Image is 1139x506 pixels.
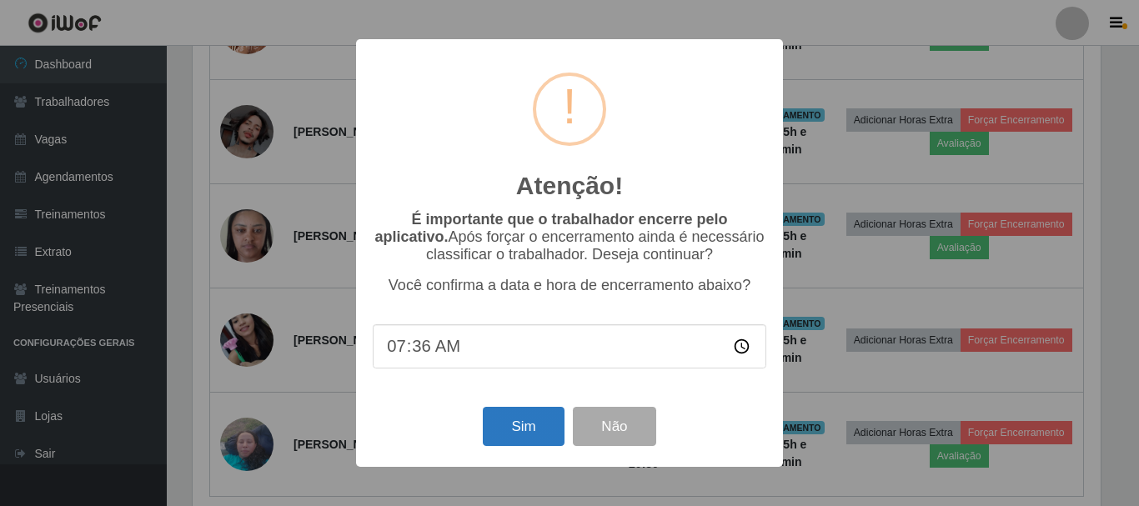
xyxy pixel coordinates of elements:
b: É importante que o trabalhador encerre pelo aplicativo. [374,211,727,245]
button: Sim [483,407,564,446]
button: Não [573,407,655,446]
p: Após forçar o encerramento ainda é necessário classificar o trabalhador. Deseja continuar? [373,211,766,263]
h2: Atenção! [516,171,623,201]
p: Você confirma a data e hora de encerramento abaixo? [373,277,766,294]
